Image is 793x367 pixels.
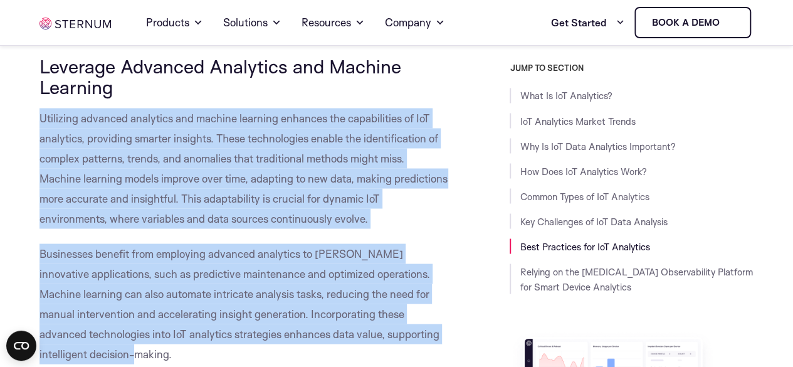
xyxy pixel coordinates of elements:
[724,18,734,28] img: sternum iot
[39,18,111,29] img: sternum iot
[520,140,675,152] a: Why Is IoT Data Analytics Important?
[39,55,401,99] span: Leverage Advanced Analytics and Machine Learning
[520,240,649,252] a: Best Practices for IoT Analytics
[520,190,649,202] a: Common Types of IoT Analytics
[520,215,667,227] a: Key Challenges of IoT Data Analysis
[520,90,612,102] a: What Is IoT Analytics?
[550,10,624,35] a: Get Started
[39,247,439,360] span: Businesses benefit from employing advanced analytics to [PERSON_NAME] innovative applications, su...
[510,63,753,73] h3: JUMP TO SECTION
[520,165,646,177] a: How Does IoT Analytics Work?
[520,115,635,127] a: IoT Analytics Market Trends
[6,331,36,361] button: Open CMP widget
[39,111,448,225] span: Utilizing advanced analytics and machine learning enhances the capabilities of IoT analytics, pro...
[634,7,751,38] a: Book a demo
[520,265,752,292] a: Relying on the [MEDICAL_DATA] Observability Platform for Smart Device Analytics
